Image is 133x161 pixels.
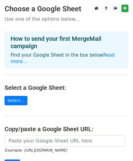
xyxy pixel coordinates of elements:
[5,84,128,91] h4: Select a Google Sheet:
[11,52,122,65] p: Find your Google Sheet in the box below
[11,35,122,50] h4: How to send your first MergeMail campaign
[5,5,128,13] h3: Choose a Google Sheet
[5,135,125,147] input: Paste your Google Sheet URL here
[5,16,128,22] p: Use one of the options below...
[5,148,67,152] small: Example: [URL][DOMAIN_NAME]
[5,125,128,133] h4: Copy/paste a Google Sheet URL:
[5,96,27,105] a: Select...
[11,52,115,64] a: Read more...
